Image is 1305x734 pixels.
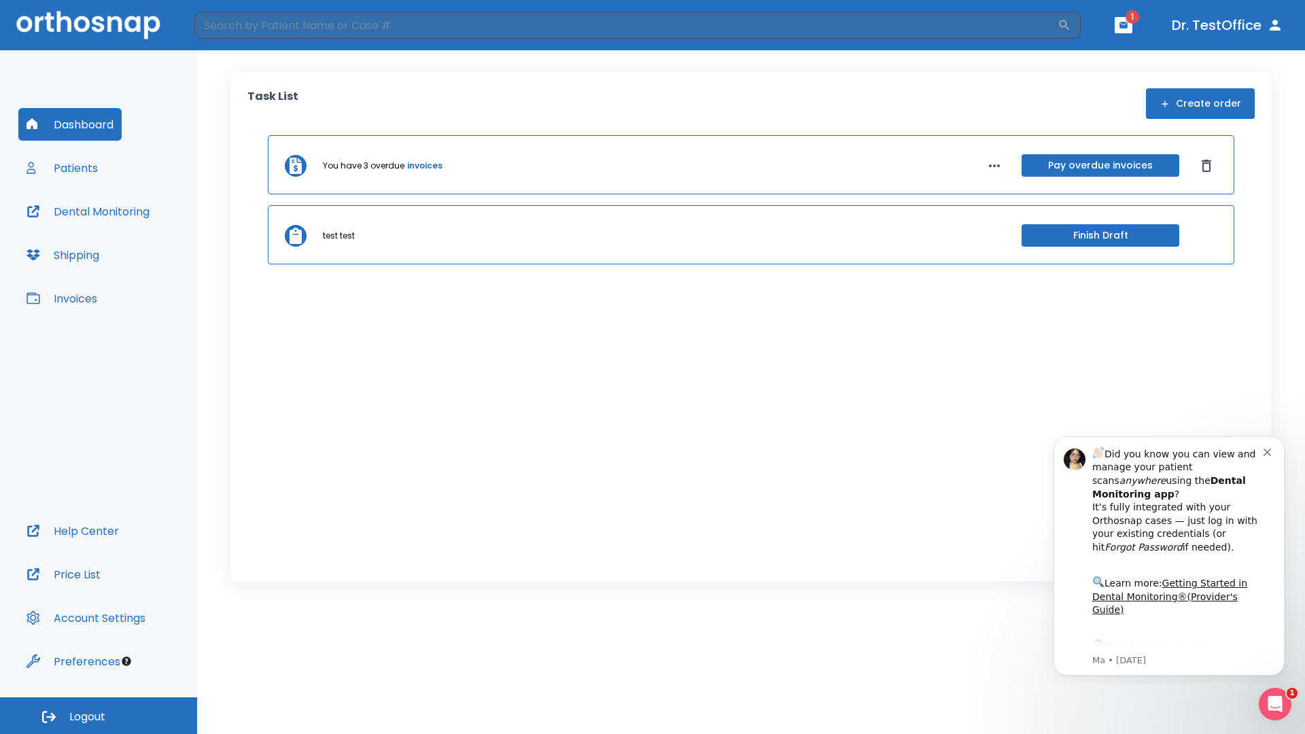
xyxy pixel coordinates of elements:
[18,239,107,271] button: Shipping
[18,645,128,678] button: Preferences
[18,108,122,141] button: Dashboard
[194,12,1058,39] input: Search by Patient Name or Case #
[18,152,106,184] button: Patients
[1033,424,1305,684] iframe: Intercom notifications message
[323,160,404,172] p: You have 3 overdue
[18,282,105,315] button: Invoices
[69,710,105,724] span: Logout
[1287,688,1298,699] span: 1
[1196,155,1217,177] button: Dismiss
[18,558,109,591] button: Price List
[18,195,158,228] button: Dental Monitoring
[59,217,180,241] a: App Store
[59,213,230,283] div: Download the app: | ​ Let us know if you need help getting started!
[18,514,127,547] button: Help Center
[1259,688,1291,720] iframe: Intercom live chat
[1146,88,1255,119] button: Create order
[1022,154,1179,177] button: Pay overdue invoices
[120,655,133,667] div: Tooltip anchor
[230,21,241,32] button: Dismiss notification
[18,601,154,634] button: Account Settings
[59,230,230,243] p: Message from Ma, sent 5w ago
[323,230,355,242] p: test test
[247,88,298,119] p: Task List
[1166,13,1289,37] button: Dr. TestOffice
[1126,10,1139,24] span: 1
[16,11,160,39] img: Orthosnap
[407,160,442,172] a: invoices
[1022,224,1179,247] button: Finish Draft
